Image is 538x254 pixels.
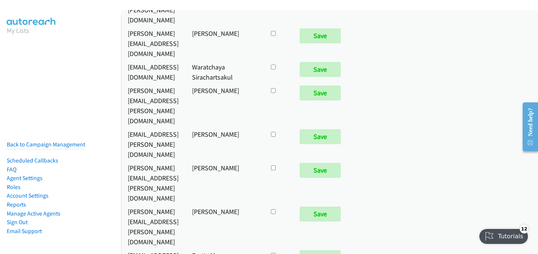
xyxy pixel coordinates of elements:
td: [PERSON_NAME] [185,27,263,60]
td: [PERSON_NAME][EMAIL_ADDRESS][PERSON_NAME][DOMAIN_NAME] [121,161,185,205]
a: Account Settings [7,192,49,199]
td: [PERSON_NAME] [185,205,263,248]
a: FAQ [7,166,16,173]
a: Email Support [7,227,42,235]
input: Save [300,163,341,178]
input: Save [300,86,341,100]
a: Back to Campaign Management [7,141,85,148]
td: [PERSON_NAME][EMAIL_ADDRESS][DOMAIN_NAME] [121,27,185,60]
td: [PERSON_NAME] [185,127,263,161]
td: [EMAIL_ADDRESS][PERSON_NAME][DOMAIN_NAME] [121,127,185,161]
a: Agent Settings [7,174,43,182]
a: Roles [7,183,21,190]
a: Manage Active Agents [7,210,61,217]
iframe: Resource Center [517,97,538,157]
a: Reports [7,201,26,208]
input: Save [300,62,341,77]
td: [EMAIL_ADDRESS][DOMAIN_NAME] [121,60,185,84]
a: My Lists [7,26,29,35]
input: Save [300,28,341,43]
td: [PERSON_NAME] [185,84,263,127]
a: Scheduled Callbacks [7,157,58,164]
td: Waratchaya Sirachartsakul [185,60,263,84]
td: [PERSON_NAME][EMAIL_ADDRESS][PERSON_NAME][DOMAIN_NAME] [121,205,185,248]
td: [PERSON_NAME] [185,161,263,205]
a: Sign Out [7,219,28,226]
input: Save [300,129,341,144]
input: Save [300,207,341,222]
td: [PERSON_NAME][EMAIL_ADDRESS][PERSON_NAME][DOMAIN_NAME] [121,84,185,127]
iframe: Checklist [475,222,532,248]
